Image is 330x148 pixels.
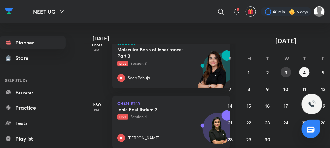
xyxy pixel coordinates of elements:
[128,135,159,141] p: [PERSON_NAME]
[244,117,254,128] button: September 22, 2025
[276,36,297,45] span: [DATE]
[29,5,70,18] button: NEET UG
[303,69,306,75] abbr: September 4, 2025
[284,55,289,62] abbr: Wednesday
[84,41,110,48] h5: 11:30
[5,6,13,16] img: Company Logo
[5,6,13,17] a: Company Logo
[93,36,237,41] h4: [DATE]
[318,84,328,94] button: September 12, 2025
[229,55,232,62] abbr: Sunday
[322,55,324,62] abbr: Friday
[285,69,287,75] abbr: September 3, 2025
[284,103,288,109] abbr: September 17, 2025
[283,120,288,126] abbr: September 24, 2025
[244,84,254,94] button: September 8, 2025
[247,136,251,143] abbr: September 29, 2025
[322,69,324,75] abbr: September 5, 2025
[281,117,291,128] button: September 24, 2025
[128,75,150,81] p: Seep Pahuja
[262,67,273,77] button: September 2, 2025
[84,101,110,108] h5: 1:30
[318,101,328,111] button: September 19, 2025
[228,103,233,109] abbr: September 14, 2025
[203,116,234,147] img: Avatar
[244,134,254,144] button: September 29, 2025
[225,101,236,111] button: September 14, 2025
[117,114,128,120] span: Live
[321,86,325,92] abbr: September 12, 2025
[16,54,32,62] div: Store
[228,120,232,126] abbr: September 21, 2025
[299,101,310,111] button: September 18, 2025
[281,84,291,94] button: September 10, 2025
[299,84,310,94] button: September 11, 2025
[281,101,291,111] button: September 17, 2025
[225,134,236,144] button: September 28, 2025
[117,106,198,113] h5: Ionic Equilibrium 3
[299,67,310,77] button: September 4, 2025
[262,101,273,111] button: September 16, 2025
[225,117,236,128] button: September 21, 2025
[84,48,110,52] p: AM
[246,6,256,17] button: avatar
[117,61,211,66] p: Session 3
[299,117,310,128] button: September 25, 2025
[262,84,273,94] button: September 9, 2025
[289,8,295,15] img: streak
[318,117,328,128] button: September 26, 2025
[266,69,269,75] abbr: September 2, 2025
[262,134,273,144] button: September 30, 2025
[229,86,231,92] abbr: September 7, 2025
[244,67,254,77] button: September 1, 2025
[321,103,325,109] abbr: September 19, 2025
[302,103,307,109] abbr: September 18, 2025
[84,108,110,112] p: PM
[265,120,270,126] abbr: September 23, 2025
[248,69,250,75] abbr: September 1, 2025
[247,120,251,126] abbr: September 22, 2025
[281,67,291,77] button: September 3, 2025
[195,50,230,95] img: unacademy
[228,136,233,143] abbr: September 28, 2025
[283,86,288,92] abbr: September 10, 2025
[117,61,128,66] span: Live
[266,86,269,92] abbr: September 9, 2025
[265,103,270,109] abbr: September 16, 2025
[247,86,250,92] abbr: September 8, 2025
[302,120,307,126] abbr: September 25, 2025
[318,67,328,77] button: September 5, 2025
[225,84,236,94] button: September 7, 2025
[117,101,225,105] p: Chemistry
[262,117,273,128] button: September 23, 2025
[117,46,198,59] h5: Molecular Basis of Inheritance- Part 3
[265,136,270,143] abbr: September 30, 2025
[248,9,254,15] img: avatar
[244,101,254,111] button: September 15, 2025
[266,55,269,62] abbr: Tuesday
[302,86,306,92] abbr: September 11, 2025
[308,100,316,108] img: ttu
[247,103,251,109] abbr: September 15, 2025
[314,6,325,17] img: VAISHNAVI DWIVEDI
[303,55,306,62] abbr: Thursday
[247,55,251,62] abbr: Monday
[117,114,211,120] p: Session 4
[321,120,325,126] abbr: September 26, 2025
